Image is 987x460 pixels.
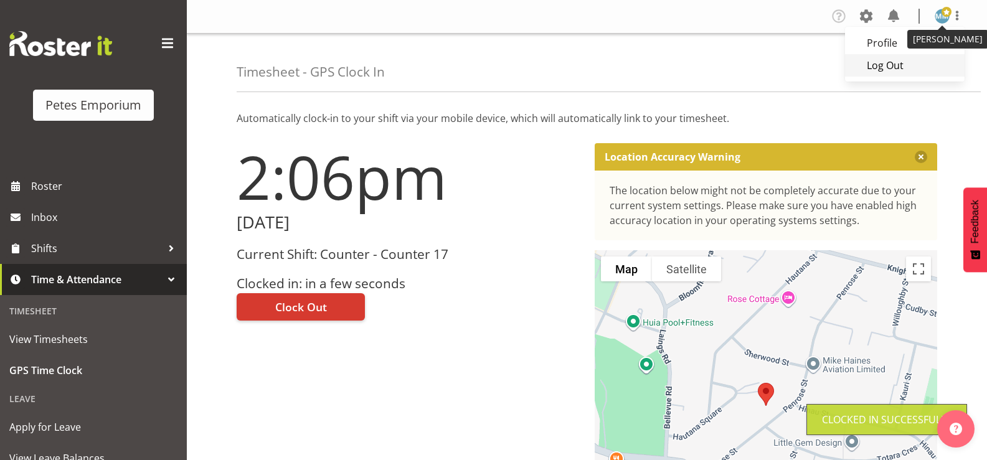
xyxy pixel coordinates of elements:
p: Automatically clock-in to your shift via your mobile device, which will automatically link to you... [237,111,937,126]
span: Clock Out [275,299,327,315]
span: Apply for Leave [9,418,177,436]
div: Clocked in Successfully [822,412,952,427]
div: Leave [3,386,184,411]
div: The location below might not be completely accurate due to your current system settings. Please m... [610,183,923,228]
h3: Current Shift: Counter - Counter 17 [237,247,580,261]
button: Feedback - Show survey [963,187,987,272]
button: Show satellite imagery [652,256,721,281]
h3: Clocked in: in a few seconds [237,276,580,291]
h4: Timesheet - GPS Clock In [237,65,385,79]
span: Roster [31,177,181,195]
p: Location Accuracy Warning [605,151,740,163]
div: Timesheet [3,298,184,324]
span: GPS Time Clock [9,361,177,380]
span: Feedback [970,200,981,243]
span: Time & Attendance [31,270,162,289]
h2: [DATE] [237,213,580,232]
a: GPS Time Clock [3,355,184,386]
a: Profile [845,32,965,54]
span: Shifts [31,239,162,258]
button: Show street map [601,256,652,281]
img: mandy-mosley3858.jpg [935,9,950,24]
img: help-xxl-2.png [950,423,962,435]
span: Inbox [31,208,181,227]
span: View Timesheets [9,330,177,349]
h1: 2:06pm [237,143,580,210]
img: Rosterit website logo [9,31,112,56]
a: Apply for Leave [3,411,184,443]
a: View Timesheets [3,324,184,355]
a: Log Out [845,54,965,77]
button: Clock Out [237,293,365,321]
button: Close message [915,151,927,163]
div: Petes Emporium [45,96,141,115]
button: Toggle fullscreen view [906,256,931,281]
